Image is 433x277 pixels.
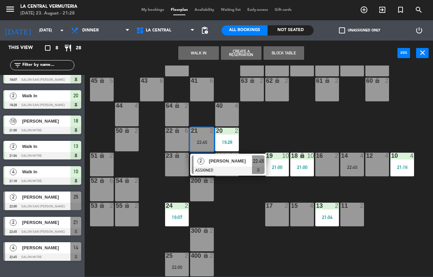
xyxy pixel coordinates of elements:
i: lock [99,203,105,208]
div: 6 [110,178,114,184]
div: 4 [135,103,139,109]
span: [PERSON_NAME] [209,157,252,165]
div: 2 [335,153,339,159]
button: WALK IN [178,46,219,60]
div: 21:04 [315,215,339,220]
span: [PERSON_NAME] [22,118,70,125]
div: 2 [135,128,139,134]
i: lock [203,253,209,258]
div: [DATE] 23. August - 21:28 [20,10,77,17]
div: 10 [307,153,314,159]
div: 2 [135,178,139,184]
div: 21:00 [265,165,289,170]
span: check_box_outline_blank [339,27,345,33]
div: 2 [210,253,214,259]
i: lock [203,228,209,233]
span: [PERSON_NAME] [22,194,70,201]
div: All Bookings [222,25,268,35]
div: 2 [235,128,239,134]
i: lock [299,153,305,158]
div: 4 [410,153,414,159]
i: turned_in_not [396,6,405,14]
i: lock [374,78,380,83]
div: 6 [185,128,189,134]
div: 2 [135,203,139,209]
i: filter_list [14,61,22,69]
span: 2 [10,93,17,99]
i: add_circle_outline [360,6,368,14]
i: power_input [400,49,408,57]
i: power_settings_new [415,26,423,34]
span: Floorplan [167,8,191,12]
span: 20 [73,92,78,100]
div: 2 [385,78,389,84]
span: My bookings [138,8,167,12]
div: 4 [235,103,239,109]
div: 2 [185,203,189,209]
input: Filter by name... [22,61,74,69]
span: Gift cards [271,8,295,12]
div: La Central Vermuteria [20,3,77,10]
span: Walk In [22,168,70,175]
div: 22:00 [165,265,189,270]
div: 2 [235,153,239,159]
span: 2 [10,219,17,226]
button: Create a Reservation [221,46,261,60]
span: 8 [55,44,58,52]
button: menu [5,4,15,17]
div: 2 [335,203,339,209]
div: 5 [110,78,114,84]
div: 2 [110,203,114,209]
div: 19:28 [215,140,239,145]
label: Unassigned only [339,27,380,33]
div: 2 [185,253,189,259]
div: 4 [385,153,389,159]
div: 4 [310,203,314,209]
span: Dinner [82,28,99,33]
i: crop_square [44,44,52,52]
i: lock [174,103,180,108]
span: La Central [146,28,171,33]
i: restaurant [64,44,72,52]
span: 2 [10,143,17,150]
div: 2 [285,78,289,84]
span: [PERSON_NAME] [22,219,70,226]
span: 13 [73,142,78,150]
i: exit_to_app [378,6,386,14]
div: 22:45 [340,165,364,170]
div: 2 [210,178,214,184]
span: 28 [76,44,81,52]
div: 2 [285,203,289,209]
i: lock [249,78,255,83]
span: 10 [10,118,17,125]
i: menu [5,4,15,14]
div: 2 [260,78,264,84]
span: 18 [73,117,78,125]
span: 10 [73,168,78,176]
span: 22:45 [253,157,264,165]
div: 2 [110,153,114,159]
span: 25 [73,193,78,201]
